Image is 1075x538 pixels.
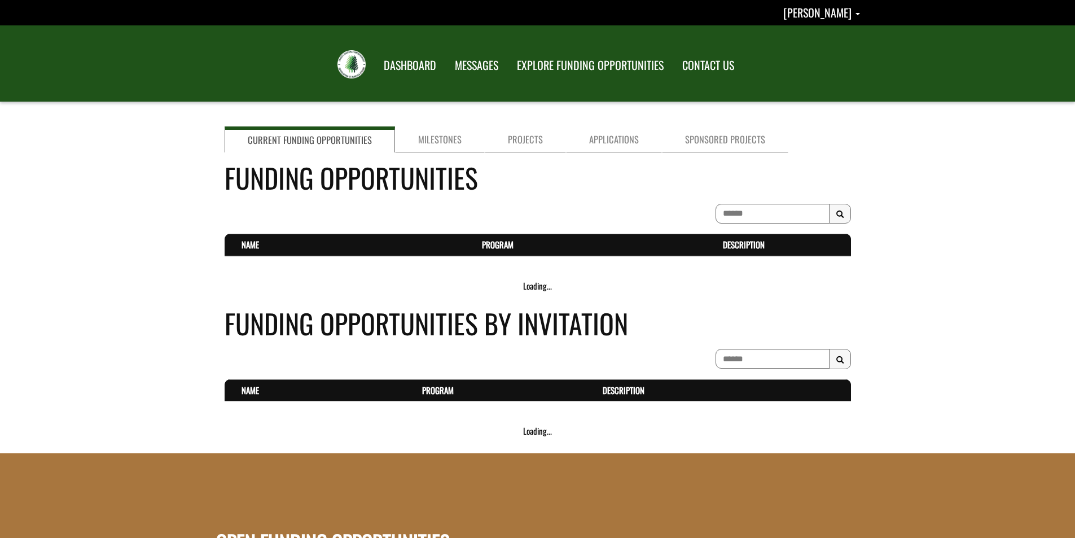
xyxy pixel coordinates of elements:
[482,238,514,251] a: Program
[374,48,743,80] nav: Main Navigation
[783,4,860,21] a: Alan Gammon
[225,425,851,437] div: Loading...
[829,349,851,369] button: Search Results
[225,280,851,292] div: Loading...
[225,158,851,198] h4: Funding Opportunities
[566,126,662,152] a: Applications
[716,349,830,369] input: To search on partial text, use the asterisk (*) wildcard character.
[674,51,743,80] a: CONTACT US
[337,50,366,78] img: FRIAA Submissions Portal
[225,303,851,343] h4: Funding Opportunities By Invitation
[242,238,259,251] a: Name
[723,238,765,251] a: Description
[829,204,851,224] button: Search Results
[508,51,672,80] a: EXPLORE FUNDING OPPORTUNITIES
[716,204,830,224] input: To search on partial text, use the asterisk (*) wildcard character.
[225,126,395,152] a: Current Funding Opportunities
[446,51,507,80] a: MESSAGES
[783,4,852,21] span: [PERSON_NAME]
[485,126,566,152] a: Projects
[242,384,259,396] a: Name
[375,51,445,80] a: DASHBOARD
[662,126,788,152] a: Sponsored Projects
[827,379,851,401] th: Actions
[422,384,454,396] a: Program
[603,384,644,396] a: Description
[395,126,485,152] a: Milestones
